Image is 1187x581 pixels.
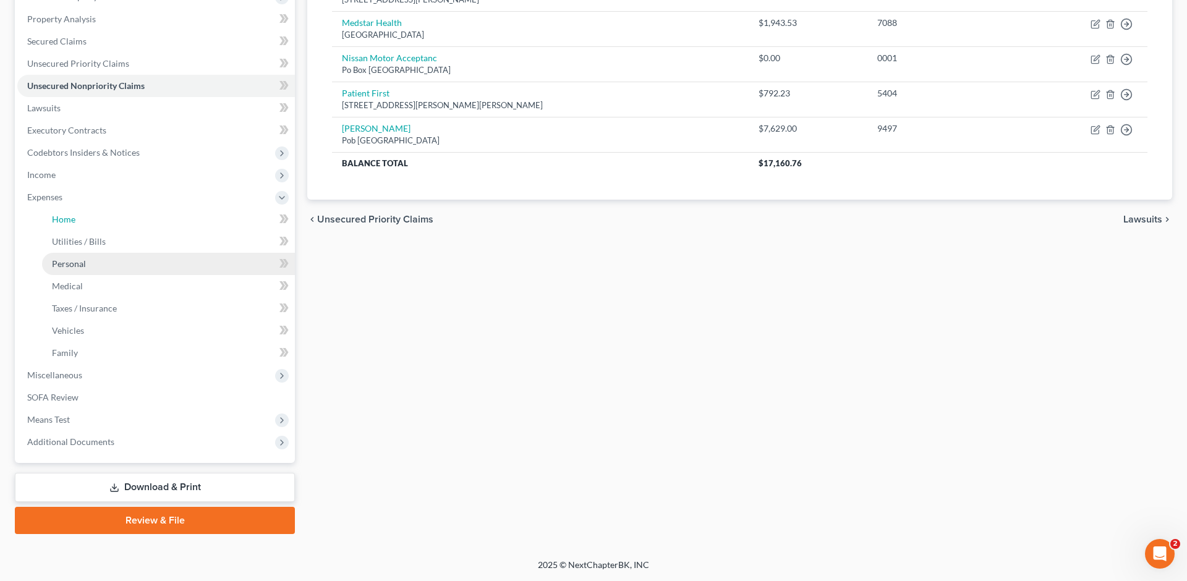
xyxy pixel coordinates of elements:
[342,29,739,41] div: [GEOGRAPHIC_DATA]
[27,36,87,46] span: Secured Claims
[307,214,433,224] button: chevron_left Unsecured Priority Claims
[15,473,295,502] a: Download & Print
[42,320,295,342] a: Vehicles
[17,53,295,75] a: Unsecured Priority Claims
[42,297,295,320] a: Taxes / Insurance
[52,281,83,291] span: Medical
[1170,539,1180,549] span: 2
[17,8,295,30] a: Property Analysis
[27,414,70,425] span: Means Test
[342,123,411,134] a: [PERSON_NAME]
[27,58,129,69] span: Unsecured Priority Claims
[17,119,295,142] a: Executory Contracts
[52,347,78,358] span: Family
[27,392,79,402] span: SOFA Review
[759,17,857,29] div: $1,943.53
[17,75,295,97] a: Unsecured Nonpriority Claims
[52,236,106,247] span: Utilities / Bills
[317,214,433,224] span: Unsecured Priority Claims
[342,17,402,28] a: Medstar Health
[52,258,86,269] span: Personal
[17,386,295,409] a: SOFA Review
[17,30,295,53] a: Secured Claims
[759,87,857,100] div: $792.23
[42,208,295,231] a: Home
[42,275,295,297] a: Medical
[1123,214,1172,224] button: Lawsuits chevron_right
[52,303,117,313] span: Taxes / Insurance
[52,214,75,224] span: Home
[27,370,82,380] span: Miscellaneous
[42,231,295,253] a: Utilities / Bills
[877,87,1011,100] div: 5404
[27,169,56,180] span: Income
[1123,214,1162,224] span: Lawsuits
[342,64,739,76] div: Po Box [GEOGRAPHIC_DATA]
[759,52,857,64] div: $0.00
[15,507,295,534] a: Review & File
[27,436,114,447] span: Additional Documents
[877,122,1011,135] div: 9497
[1145,539,1175,569] iframe: Intercom live chat
[42,342,295,364] a: Family
[342,88,389,98] a: Patient First
[27,103,61,113] span: Lawsuits
[17,97,295,119] a: Lawsuits
[27,147,140,158] span: Codebtors Insiders & Notices
[342,135,739,146] div: Pob [GEOGRAPHIC_DATA]
[52,325,84,336] span: Vehicles
[342,100,739,111] div: [STREET_ADDRESS][PERSON_NAME][PERSON_NAME]
[759,122,857,135] div: $7,629.00
[332,152,749,174] th: Balance Total
[1162,214,1172,224] i: chevron_right
[307,214,317,224] i: chevron_left
[42,253,295,275] a: Personal
[877,17,1011,29] div: 7088
[27,80,145,91] span: Unsecured Nonpriority Claims
[877,52,1011,64] div: 0001
[27,192,62,202] span: Expenses
[241,559,946,581] div: 2025 © NextChapterBK, INC
[759,158,802,168] span: $17,160.76
[27,125,106,135] span: Executory Contracts
[27,14,96,24] span: Property Analysis
[342,53,437,63] a: Nissan Motor Acceptanc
